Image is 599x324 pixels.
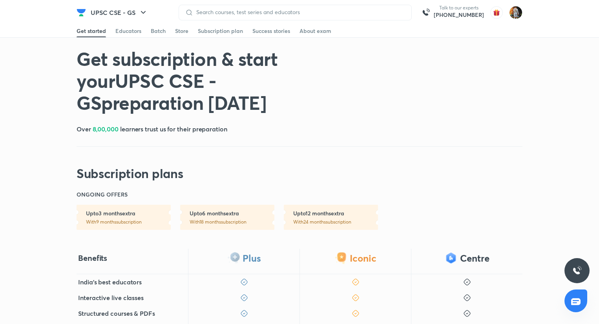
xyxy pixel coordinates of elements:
[293,209,378,217] h6: Upto 12 months extra
[490,6,503,19] img: avatar
[78,293,144,302] h5: Interactive live classes
[180,205,274,230] a: Upto6 monthsextraWith18 monthssubscription
[77,8,86,17] img: Company Logo
[418,5,434,20] img: call-us
[198,27,243,35] div: Subscription plan
[190,219,274,225] p: With 18 months subscription
[572,266,582,275] img: ttu
[198,25,243,37] a: Subscription plan
[175,25,188,37] a: Store
[77,124,227,134] h5: Over learners trust us for their preparation
[190,209,274,217] h6: Upto 6 months extra
[115,27,141,35] div: Educators
[434,11,484,19] a: [PHONE_NUMBER]
[151,27,166,35] div: Batch
[77,47,344,113] h1: Get subscription & start your UPSC CSE - GS preparation [DATE]
[78,253,107,263] h4: Benefits
[252,25,290,37] a: Success stories
[193,9,405,15] input: Search courses, test series and educators
[151,25,166,37] a: Batch
[434,5,484,11] p: Talk to our experts
[77,205,171,230] a: Upto3 monthsextraWith9 monthssubscription
[77,166,183,181] h2: Subscription plans
[86,219,171,225] p: With 9 months subscription
[175,27,188,35] div: Store
[509,6,522,19] img: Prakhar Singh
[284,205,378,230] a: Upto12 monthsextraWith24 monthssubscription
[299,25,331,37] a: About exam
[77,27,106,35] div: Get started
[293,219,378,225] p: With 24 months subscription
[252,27,290,35] div: Success stories
[115,25,141,37] a: Educators
[78,277,142,287] h5: India's best educators
[77,25,106,37] a: Get started
[77,191,128,198] h6: ONGOING OFFERS
[86,209,171,217] h6: Upto 3 months extra
[299,27,331,35] div: About exam
[78,309,155,318] h5: Structured courses & PDFs
[93,125,119,133] span: 8,00,000
[86,5,153,20] button: UPSC CSE - GS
